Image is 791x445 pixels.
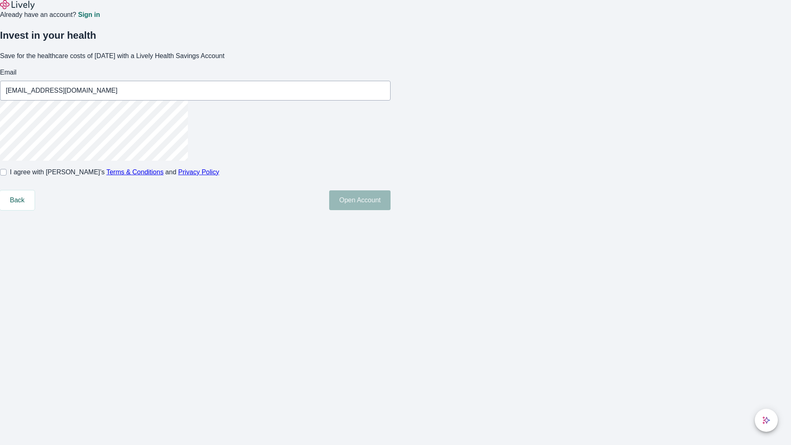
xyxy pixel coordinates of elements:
[755,409,778,432] button: chat
[178,169,220,176] a: Privacy Policy
[10,167,219,177] span: I agree with [PERSON_NAME]’s and
[762,416,770,424] svg: Lively AI Assistant
[78,12,100,18] a: Sign in
[106,169,164,176] a: Terms & Conditions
